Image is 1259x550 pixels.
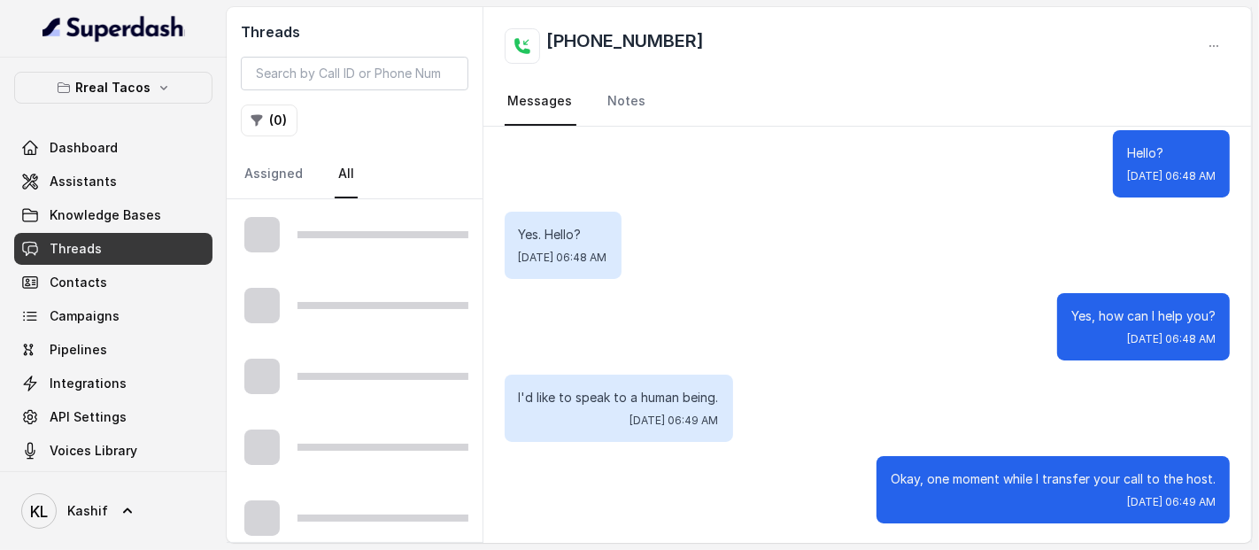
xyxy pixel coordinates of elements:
[50,375,127,392] span: Integrations
[14,368,212,399] a: Integrations
[519,251,607,265] span: [DATE] 06:48 AM
[14,199,212,231] a: Knowledge Bases
[505,78,576,126] a: Messages
[605,78,650,126] a: Notes
[50,173,117,190] span: Assistants
[505,78,1231,126] nav: Tabs
[547,28,705,64] h2: [PHONE_NUMBER]
[241,151,306,198] a: Assigned
[241,151,468,198] nav: Tabs
[50,307,120,325] span: Campaigns
[14,300,212,332] a: Campaigns
[1127,495,1216,509] span: [DATE] 06:49 AM
[1071,307,1216,325] p: Yes, how can I help you?
[67,502,108,520] span: Kashif
[50,240,102,258] span: Threads
[14,166,212,198] a: Assistants
[50,341,107,359] span: Pipelines
[14,486,212,536] a: Kashif
[1127,169,1216,183] span: [DATE] 06:48 AM
[50,274,107,291] span: Contacts
[14,132,212,164] a: Dashboard
[50,206,161,224] span: Knowledge Bases
[14,72,212,104] button: Rreal Tacos
[14,401,212,433] a: API Settings
[1127,144,1216,162] p: Hello?
[14,334,212,366] a: Pipelines
[891,470,1216,488] p: Okay, one moment while I transfer your call to the host.
[14,267,212,298] a: Contacts
[519,226,607,244] p: Yes. Hello?
[241,105,297,136] button: (0)
[50,408,127,426] span: API Settings
[1127,332,1216,346] span: [DATE] 06:48 AM
[14,435,212,467] a: Voices Library
[50,139,118,157] span: Dashboard
[76,77,151,98] p: Rreal Tacos
[30,502,48,521] text: KL
[50,442,137,460] span: Voices Library
[241,57,468,90] input: Search by Call ID or Phone Number
[241,21,468,43] h2: Threads
[14,233,212,265] a: Threads
[519,389,719,407] p: I'd like to speak to a human being.
[42,14,185,43] img: light.svg
[335,151,358,198] a: All
[630,414,719,428] span: [DATE] 06:49 AM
